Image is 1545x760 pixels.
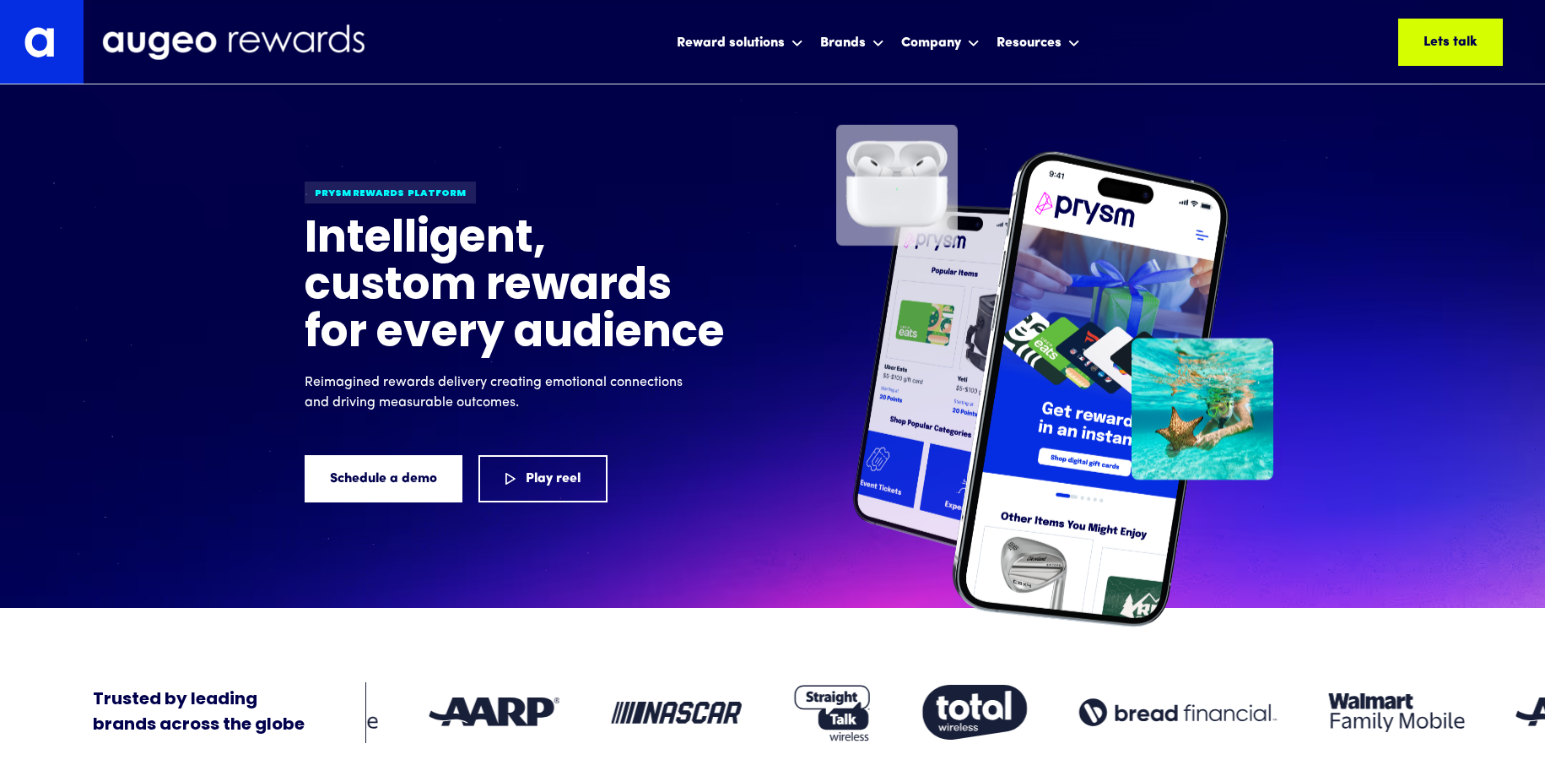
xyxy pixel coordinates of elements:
p: Reimagined rewards delivery creating emotional connections and driving measurable outcomes. [305,372,693,413]
a: Lets talk [1398,19,1503,66]
div: Company [901,33,961,53]
div: Reward solutions [673,19,808,64]
h1: Intelligent, custom rewards for every audience [305,217,727,359]
div: Brands [816,19,889,64]
div: Resources [992,19,1084,64]
a: Play reel [478,455,608,502]
div: Resources [997,33,1062,53]
div: Prysm Rewards platform [305,182,476,204]
img: Client logo: Walmart Family Mobile [1329,693,1465,732]
div: Brands [820,33,866,53]
a: Schedule a demo [305,455,462,502]
img: Client logo: Walmart Family Mobile [242,693,378,732]
div: Company [897,19,984,64]
div: Trusted by leading brands across the globe [93,687,305,738]
div: Reward solutions [677,33,785,53]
